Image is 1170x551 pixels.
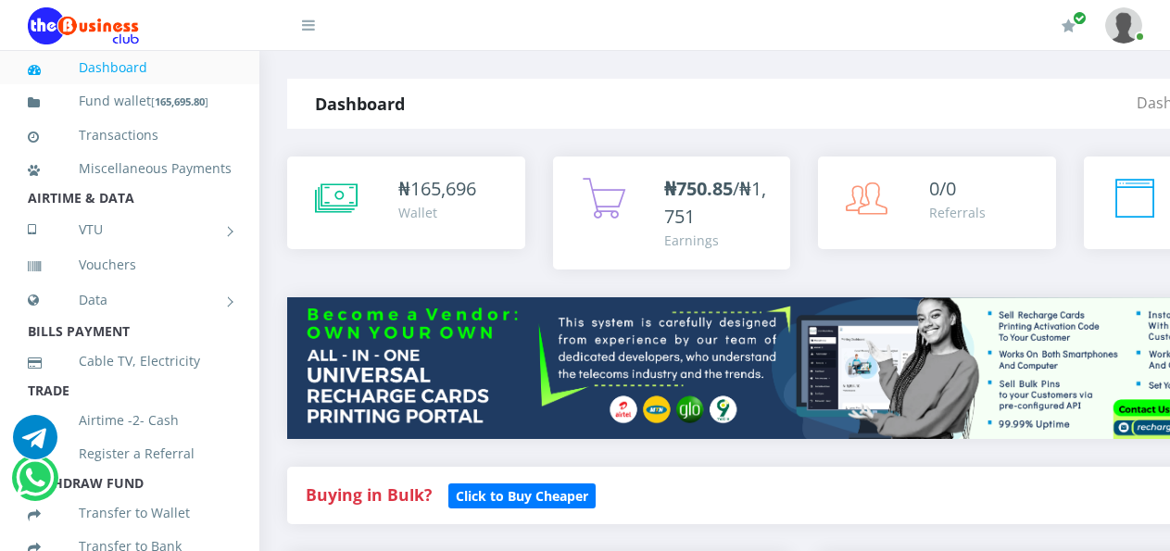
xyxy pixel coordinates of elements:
a: Vouchers [28,244,232,286]
b: Click to Buy Cheaper [456,487,588,505]
span: /₦1,751 [664,176,766,229]
div: ₦ [398,175,476,203]
span: 0/0 [929,176,956,201]
a: Cable TV, Electricity [28,340,232,382]
a: Data [28,277,232,323]
img: Logo [28,7,139,44]
div: Referrals [929,203,986,222]
span: Renew/Upgrade Subscription [1073,11,1087,25]
b: ₦750.85 [664,176,733,201]
a: Transfer to Wallet [28,492,232,534]
a: Miscellaneous Payments [28,147,232,190]
a: 0/0 Referrals [818,157,1056,249]
div: Earnings [664,231,773,250]
i: Renew/Upgrade Subscription [1062,19,1076,33]
strong: Dashboard [315,93,405,115]
img: User [1105,7,1142,44]
span: 165,696 [410,176,476,201]
a: Dashboard [28,46,232,89]
div: Wallet [398,203,476,222]
a: ₦165,696 Wallet [287,157,525,249]
b: 165,695.80 [155,94,205,108]
a: Chat for support [13,429,57,459]
a: Transactions [28,114,232,157]
a: Click to Buy Cheaper [448,483,596,506]
small: [ ] [151,94,208,108]
a: VTU [28,207,232,253]
a: Fund wallet[165,695.80] [28,80,232,123]
strong: Buying in Bulk? [306,483,432,506]
a: ₦750.85/₦1,751 Earnings [553,157,791,269]
a: Airtime -2- Cash [28,399,232,442]
a: Register a Referral [28,432,232,475]
a: Chat for support [16,470,54,500]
